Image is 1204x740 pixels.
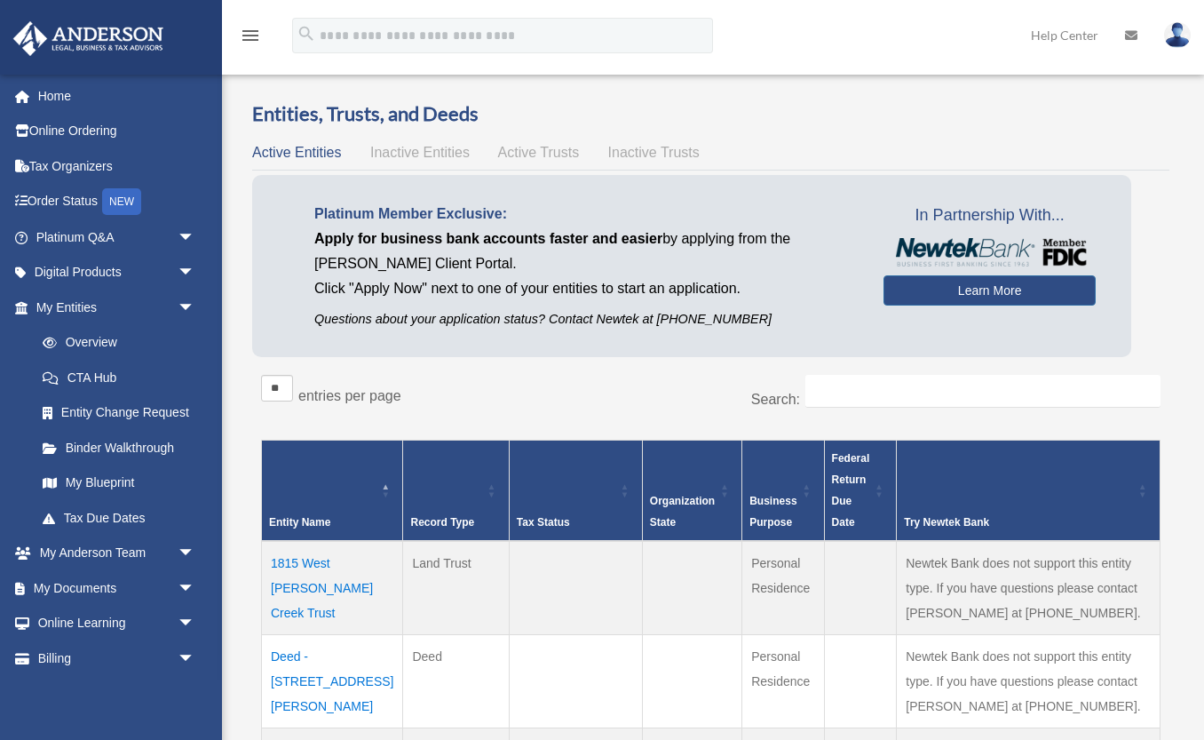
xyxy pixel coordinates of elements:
[25,500,213,536] a: Tax Due Dates
[498,145,580,160] span: Active Trusts
[742,635,824,728] td: Personal Residence
[178,606,213,642] span: arrow_drop_down
[178,290,213,326] span: arrow_drop_down
[252,145,341,160] span: Active Entities
[269,516,330,529] span: Entity Name
[314,231,662,246] span: Apply for business bank accounts faster and easier
[403,441,509,542] th: Record Type: Activate to sort
[178,255,213,291] span: arrow_drop_down
[314,227,857,276] p: by applying from the [PERSON_NAME] Client Portal.
[12,570,222,606] a: My Documentsarrow_drop_down
[12,114,222,149] a: Online Ordering
[410,516,474,529] span: Record Type
[370,145,470,160] span: Inactive Entities
[892,238,1087,267] img: NewtekBankLogoSM.png
[742,441,824,542] th: Business Purpose: Activate to sort
[252,100,1169,128] h3: Entities, Trusts, and Deeds
[12,536,222,571] a: My Anderson Teamarrow_drop_down
[8,21,169,56] img: Anderson Advisors Platinum Portal
[314,276,857,301] p: Click "Apply Now" next to one of your entities to start an application.
[824,441,897,542] th: Federal Return Due Date: Activate to sort
[608,145,700,160] span: Inactive Trusts
[403,635,509,728] td: Deed
[403,541,509,635] td: Land Trust
[749,495,796,529] span: Business Purpose
[12,148,222,184] a: Tax Organizers
[297,24,316,44] i: search
[25,325,204,361] a: Overview
[262,635,403,728] td: Deed - [STREET_ADDRESS][PERSON_NAME]
[751,392,800,407] label: Search:
[883,275,1096,306] a: Learn More
[642,441,741,542] th: Organization State: Activate to sort
[240,25,261,46] i: menu
[12,219,222,255] a: Platinum Q&Aarrow_drop_down
[25,360,213,395] a: CTA Hub
[897,541,1160,635] td: Newtek Bank does not support this entity type. If you have questions please contact [PERSON_NAME]...
[25,395,213,431] a: Entity Change Request
[517,516,570,529] span: Tax Status
[240,31,261,46] a: menu
[12,78,222,114] a: Home
[314,308,857,330] p: Questions about your application status? Contact Newtek at [PHONE_NUMBER]
[178,536,213,572] span: arrow_drop_down
[12,255,222,290] a: Digital Productsarrow_drop_down
[883,202,1096,230] span: In Partnership With...
[178,570,213,607] span: arrow_drop_down
[178,641,213,677] span: arrow_drop_down
[262,441,403,542] th: Entity Name: Activate to invert sorting
[12,676,222,712] a: Events Calendar
[262,541,403,635] td: 1815 West [PERSON_NAME] Creek Trust
[314,202,857,227] p: Platinum Member Exclusive:
[25,430,213,465] a: Binder Walkthrough
[102,188,141,215] div: NEW
[832,452,870,529] span: Federal Return Due Date
[650,495,715,529] span: Organization State
[12,184,222,220] a: Order StatusNEW
[1164,22,1191,48] img: User Pic
[897,441,1160,542] th: Try Newtek Bank : Activate to sort
[904,512,1133,533] div: Try Newtek Bank
[12,290,213,325] a: My Entitiesarrow_drop_down
[12,606,222,641] a: Online Learningarrow_drop_down
[12,641,222,676] a: Billingarrow_drop_down
[509,441,642,542] th: Tax Status: Activate to sort
[25,465,213,501] a: My Blueprint
[897,635,1160,728] td: Newtek Bank does not support this entity type. If you have questions please contact [PERSON_NAME]...
[742,541,824,635] td: Personal Residence
[298,388,401,403] label: entries per page
[178,219,213,256] span: arrow_drop_down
